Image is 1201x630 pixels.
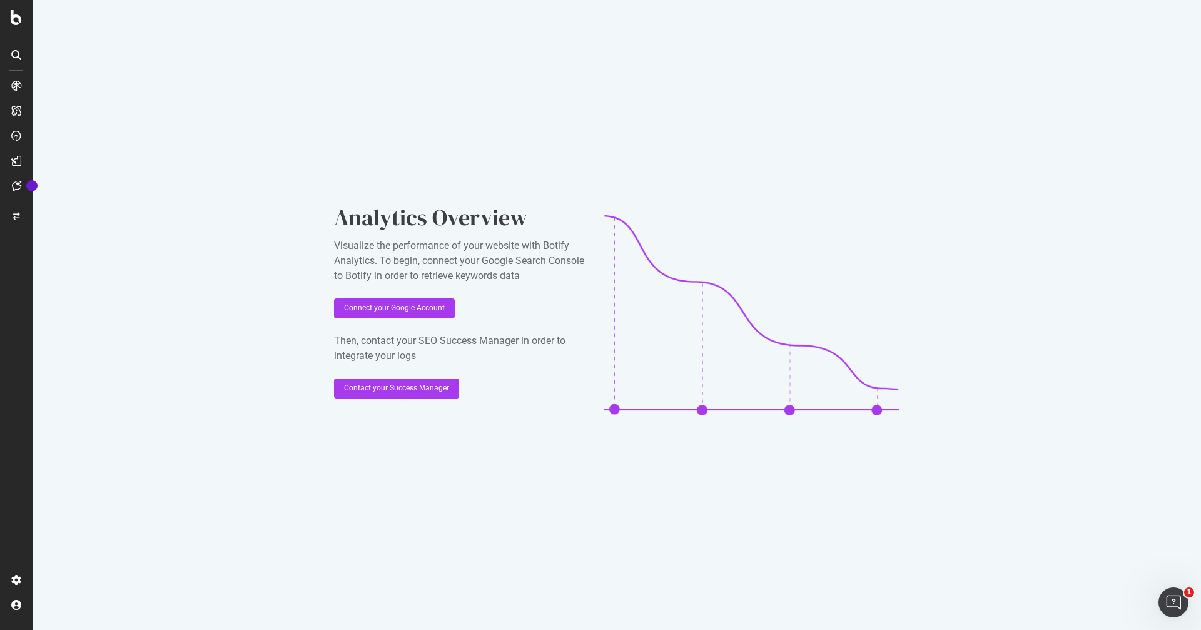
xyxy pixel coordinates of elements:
[1158,587,1188,617] iframe: Intercom live chat
[26,180,38,191] div: Tooltip anchor
[334,333,584,363] div: Then, contact your SEO Success Manager in order to integrate your logs
[1184,587,1194,597] span: 1
[334,202,584,233] div: Analytics Overview
[334,379,459,399] button: Contact your Success Manager
[334,298,455,318] button: Connect your Google Account
[604,215,899,415] img: CaL_T18e.png
[344,383,449,394] div: Contact your Success Manager
[344,303,445,313] div: Connect your Google Account
[334,238,584,283] div: Visualize the performance of your website with Botify Analytics. To begin, connect your Google Se...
